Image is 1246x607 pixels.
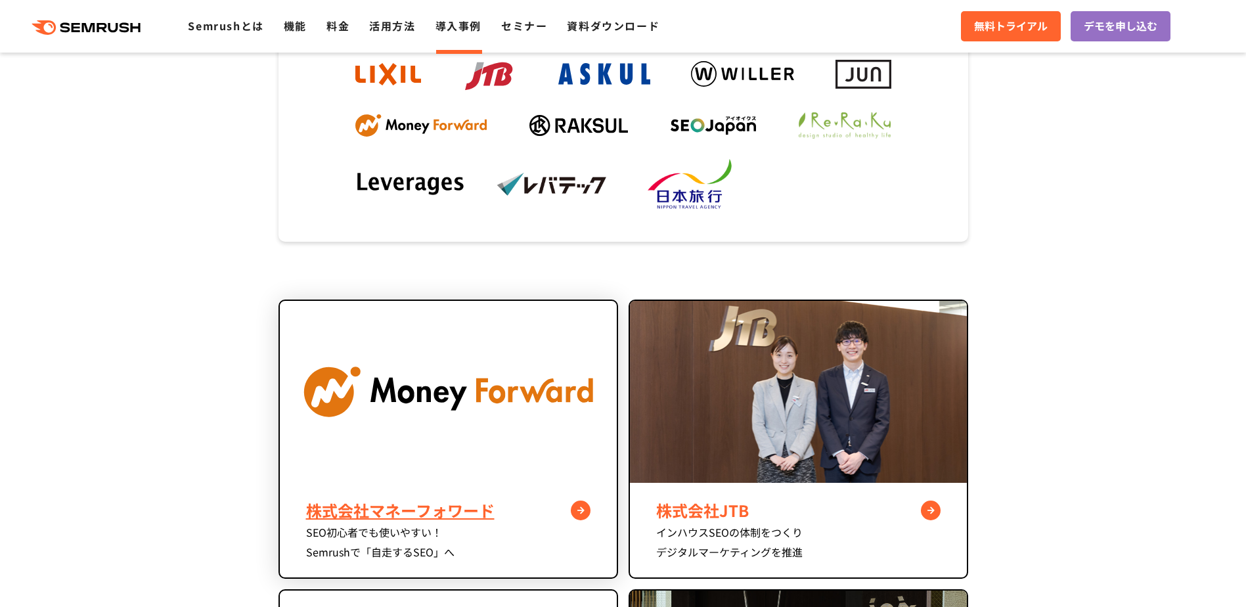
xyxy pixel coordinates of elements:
[1084,18,1157,35] span: デモを申し込む
[630,301,967,483] img: JTB
[355,63,421,85] img: lixil
[691,61,794,87] img: willer
[306,499,590,522] div: 株式会社マネーフォワード
[188,18,263,34] a: Semrushとは
[671,116,756,135] img: seojapan
[558,63,650,85] img: askul
[326,18,349,34] a: 料金
[355,171,467,198] img: leverages
[567,18,659,34] a: 資料ダウンロード
[529,115,628,136] img: raksul
[656,499,941,522] div: 株式会社JTB
[656,522,941,562] div: インハウスSEOの体制をつくり デジタルマーケティングを推進
[835,60,891,88] img: jun
[638,158,749,211] img: nta
[1071,11,1170,41] a: デモを申し込む
[280,301,617,483] img: component
[497,172,608,196] img: levtech
[355,114,487,137] img: mf
[435,18,481,34] a: 導入事例
[369,18,415,34] a: 活用方法
[974,18,1048,35] span: 無料トライアル
[306,522,590,562] div: SEO初心者でも使いやすい！ Semrushで「自走するSEO」へ
[501,18,547,34] a: セミナー
[462,56,518,93] img: jtb
[278,300,618,579] a: component 株式会社マネーフォワード SEO初心者でも使いやすい！Semrushで「自走するSEO」へ
[779,171,891,198] img: dummy
[961,11,1061,41] a: 無料トライアル
[799,112,891,139] img: ReRaKu
[284,18,307,34] a: 機能
[629,300,968,579] a: JTB 株式会社JTB インハウスSEOの体制をつくりデジタルマーケティングを推進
